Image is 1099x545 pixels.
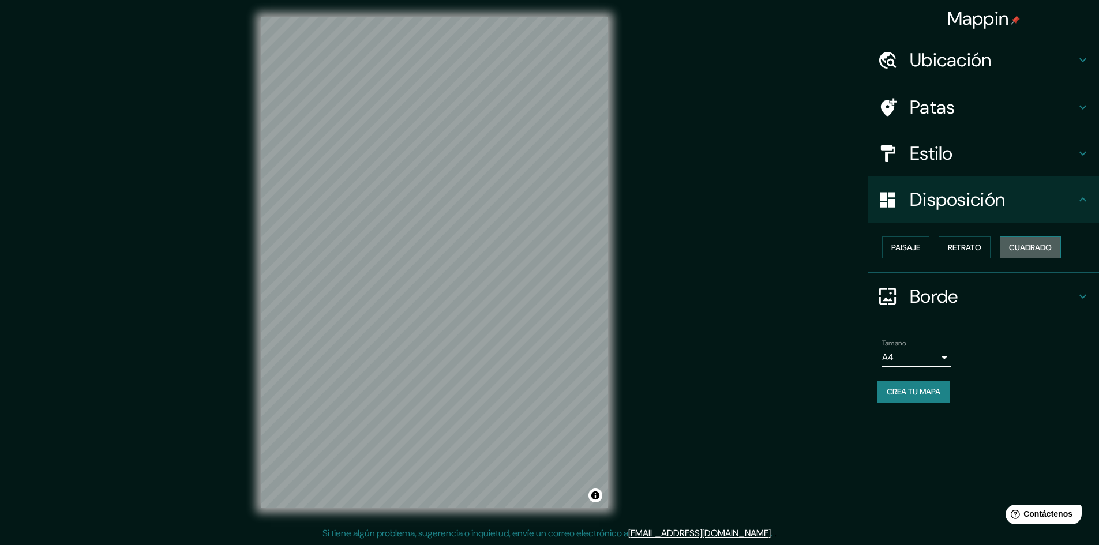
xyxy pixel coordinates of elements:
[772,527,774,539] font: .
[322,527,628,539] font: Si tiene algún problema, sugerencia o inquietud, envíe un correo electrónico a
[868,273,1099,320] div: Borde
[882,236,929,258] button: Paisaje
[868,176,1099,223] div: Disposición
[868,130,1099,176] div: Estilo
[588,488,602,502] button: Activar o desactivar atribución
[1011,16,1020,25] img: pin-icon.png
[868,84,1099,130] div: Patas
[1009,242,1052,253] font: Cuadrado
[948,242,981,253] font: Retrato
[939,236,991,258] button: Retrato
[910,48,992,72] font: Ubicación
[947,6,1009,31] font: Mappin
[882,351,894,363] font: A4
[868,37,1099,83] div: Ubicación
[910,141,953,166] font: Estilo
[996,500,1086,532] iframe: Lanzador de widgets de ayuda
[887,386,940,397] font: Crea tu mapa
[261,17,608,508] canvas: Mapa
[1000,236,1061,258] button: Cuadrado
[910,187,1005,212] font: Disposición
[877,381,950,403] button: Crea tu mapa
[882,348,951,367] div: A4
[882,339,906,348] font: Tamaño
[771,527,772,539] font: .
[910,284,958,309] font: Borde
[628,527,771,539] a: [EMAIL_ADDRESS][DOMAIN_NAME]
[910,95,955,119] font: Patas
[774,527,777,539] font: .
[891,242,920,253] font: Paisaje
